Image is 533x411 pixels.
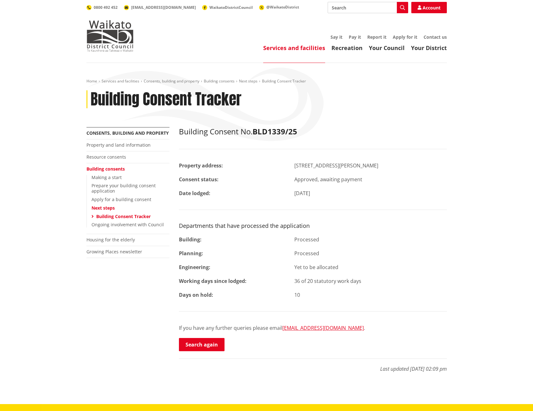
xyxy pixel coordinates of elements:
a: Pay it [349,34,361,40]
a: Building consents [86,166,125,172]
nav: breadcrumb [86,79,447,84]
a: Services and facilities [263,44,325,52]
h3: Departments that have processed the application [179,222,447,229]
a: Your Council [369,44,405,52]
a: Resource consents [86,154,126,160]
a: Contact us [424,34,447,40]
div: Approved, awaiting payment [290,176,452,183]
a: Making a start [92,174,122,180]
a: Home [86,78,97,84]
a: [EMAIL_ADDRESS][DOMAIN_NAME] [124,5,196,10]
a: 0800 492 452 [86,5,118,10]
a: Say it [330,34,342,40]
div: [DATE] [290,189,452,197]
a: WaikatoDistrictCouncil [202,5,253,10]
strong: Working days since lodged: [179,278,247,284]
a: Consents, building and property [144,78,199,84]
img: Waikato District Council - Te Kaunihera aa Takiwaa o Waikato [86,20,134,52]
a: Building Consent Tracker [96,213,151,219]
a: Prepare your building consent application [92,183,156,194]
a: Search again [179,338,225,351]
a: Property and land information [86,142,151,148]
h2: Building Consent No. [179,127,447,136]
a: Services and facilities [102,78,139,84]
div: [STREET_ADDRESS][PERSON_NAME] [290,162,452,169]
strong: Consent status: [179,176,219,183]
div: 36 of 20 statutory work days [290,277,452,285]
div: Processed [290,236,452,243]
a: Account [411,2,447,13]
strong: Planning: [179,250,203,257]
a: Your District [411,44,447,52]
p: Last updated [DATE] 02:09 pm [179,358,447,373]
input: Search input [328,2,408,13]
p: If you have any further queries please email . [179,324,447,332]
a: Next steps [92,205,115,211]
a: Building consents [204,78,235,84]
strong: Date lodged: [179,190,210,197]
a: Apply for a building consent [92,196,151,202]
span: 0800 492 452 [94,5,118,10]
strong: Engineering: [179,264,210,271]
a: Housing for the elderly [86,237,135,243]
h1: Building Consent Tracker [91,90,242,109]
span: [EMAIL_ADDRESS][DOMAIN_NAME] [131,5,196,10]
div: Processed [290,250,452,257]
span: Building Consent Tracker [262,78,306,84]
a: Recreation [331,44,363,52]
strong: BLD1339/25 [253,126,297,137]
a: Next steps [239,78,258,84]
strong: Building: [179,236,202,243]
a: [EMAIL_ADDRESS][DOMAIN_NAME] [282,324,364,331]
span: WaikatoDistrictCouncil [209,5,253,10]
span: @WaikatoDistrict [266,4,299,10]
div: Yet to be allocated [290,263,452,271]
a: Apply for it [393,34,417,40]
a: Report it [367,34,386,40]
strong: Property address: [179,162,223,169]
div: 10 [290,291,452,299]
strong: Days on hold: [179,291,213,298]
a: @WaikatoDistrict [259,4,299,10]
a: Growing Places newsletter [86,249,142,255]
a: Ongoing involvement with Council [92,222,164,228]
a: Consents, building and property [86,130,169,136]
